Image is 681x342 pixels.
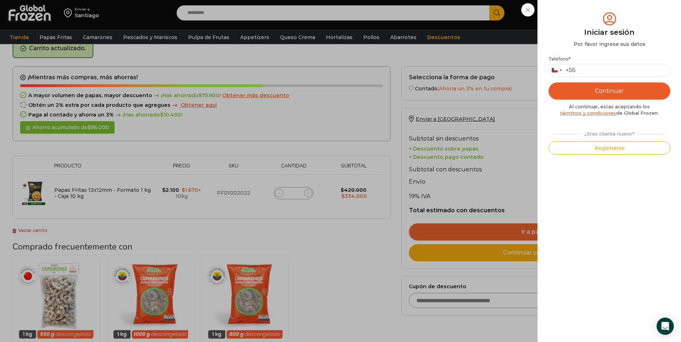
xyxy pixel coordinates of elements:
div: Open Intercom Messenger [657,318,674,335]
img: tabler-icon-user-circle.svg [601,11,618,27]
button: Registrarse [549,141,670,155]
div: ¿Eres cliente nuevo? [550,128,669,137]
button: Continuar [549,82,670,100]
div: Al continuar, estas aceptando los de Global Frozen. [549,103,670,117]
button: Selected country [549,64,575,77]
a: términos y condiciones [560,110,616,116]
div: +56 [565,67,575,74]
label: Teléfono [549,56,670,62]
div: Iniciar sesión [549,27,670,38]
div: Por favor ingrese sus datos [549,41,670,48]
